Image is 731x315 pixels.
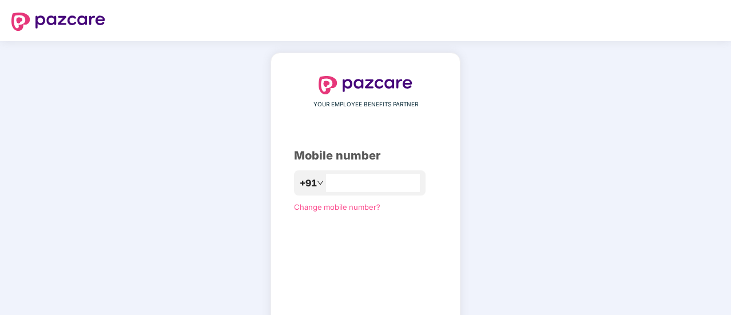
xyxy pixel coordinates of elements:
span: down [317,180,324,186]
img: logo [319,76,412,94]
a: Change mobile number? [294,202,380,212]
img: logo [11,13,105,31]
span: YOUR EMPLOYEE BENEFITS PARTNER [313,100,418,109]
div: Mobile number [294,147,437,165]
span: +91 [300,176,317,190]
